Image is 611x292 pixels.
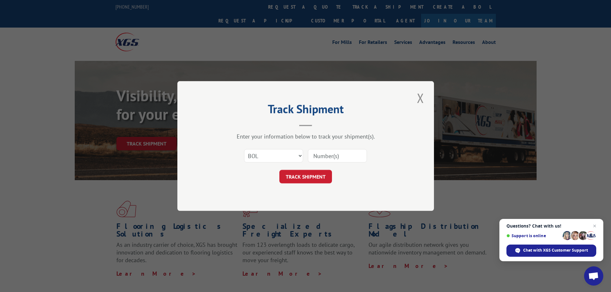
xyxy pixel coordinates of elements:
span: Questions? Chat with us! [506,223,596,229]
span: Support is online [506,233,560,238]
a: Open chat [584,266,603,286]
h2: Track Shipment [209,104,402,117]
span: Chat with XGS Customer Support [506,245,596,257]
span: Chat with XGS Customer Support [523,247,588,253]
input: Number(s) [308,149,367,163]
button: TRACK SHIPMENT [279,170,332,183]
button: Close modal [415,89,426,107]
div: Enter your information below to track your shipment(s). [209,133,402,140]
